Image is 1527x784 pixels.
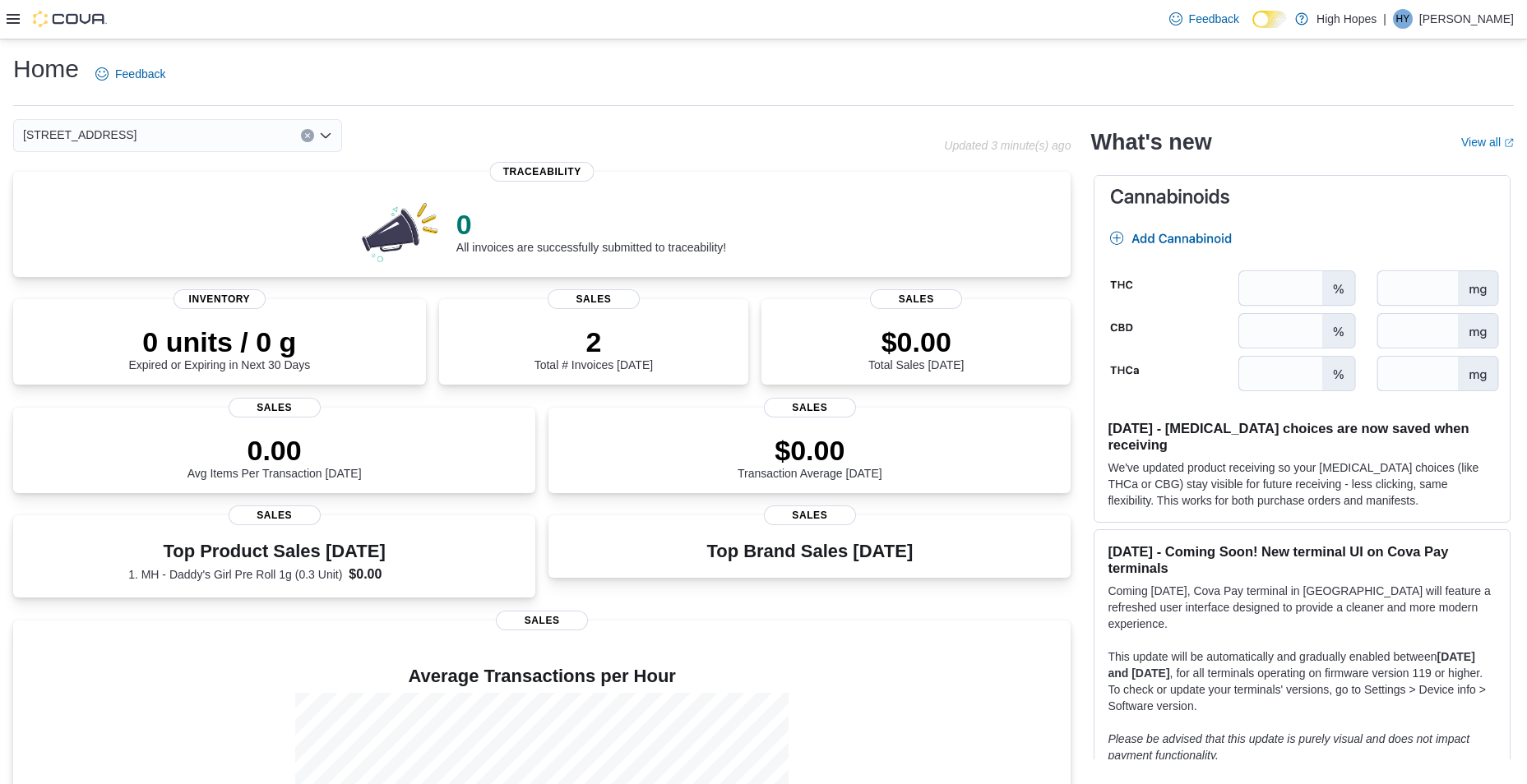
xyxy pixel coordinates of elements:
p: We've updated product receiving so your [MEDICAL_DATA] choices (like THCa or CBG) stay visible fo... [1108,459,1497,509]
p: High Hopes [1316,9,1377,29]
h4: Average Transactions per Hour [26,666,1057,686]
button: Open list of options [319,129,332,142]
svg: External link [1504,138,1514,148]
span: Sales [496,611,588,630]
span: Sales [229,398,321,417]
p: 0 [456,208,726,241]
span: Feedback [1189,11,1239,27]
span: [STREET_ADDRESS] [23,125,137,145]
a: View allExternal link [1461,136,1514,149]
img: 0 [358,198,443,264]
dd: $0.00 [349,565,420,584]
p: Coming [DATE], Cova Pay terminal in [GEOGRAPHIC_DATA] will feature a refreshed user interface des... [1108,583,1497,632]
h1: Home [13,53,79,85]
p: [PERSON_NAME] [1419,9,1514,29]
a: Feedback [89,58,172,90]
div: Avg Items Per Transaction [DATE] [187,434,362,480]
h3: Top Product Sales [DATE] [128,542,420,561]
h3: [DATE] - [MEDICAL_DATA] choices are now saved when receiving [1108,420,1497,453]
span: HY [1396,9,1410,29]
div: Total # Invoices [DATE] [534,325,653,371]
div: Transaction Average [DATE] [738,434,882,480]
span: Feedback [115,66,165,82]
a: Feedback [1163,2,1246,35]
div: Total Sales [DATE] [868,325,964,371]
em: Please be advised that this update is purely visual and does not impact payment functionality. [1108,732,1469,762]
span: Dark Mode [1252,28,1253,29]
p: Updated 3 minute(s) ago [944,139,1071,152]
div: Hannah York [1393,9,1413,29]
span: Traceability [490,162,595,182]
h3: [DATE] - Coming Soon! New terminal UI on Cova Pay terminals [1108,543,1497,576]
div: Expired or Expiring in Next 30 Days [128,325,310,371]
h2: What's new [1090,129,1211,155]
span: Sales [764,398,856,417]
p: 2 [534,325,653,358]
h3: Top Brand Sales [DATE] [706,542,913,561]
span: Sales [548,289,640,309]
img: Cova [33,11,107,27]
p: | [1383,9,1386,29]
input: Dark Mode [1252,11,1287,28]
p: 0.00 [187,434,362,467]
p: This update will be automatically and gradually enabled between , for all terminals operating on ... [1108,648,1497,714]
button: Clear input [301,129,314,142]
span: Sales [764,505,856,525]
dt: 1. MH - Daddy's Girl Pre Roll 1g (0.3 Unit) [128,566,342,583]
p: $0.00 [868,325,964,358]
p: 0 units / 0 g [128,325,310,358]
span: Sales [870,289,962,309]
span: Sales [229,505,321,525]
span: Inventory [174,289,266,309]
p: $0.00 [738,434,882,467]
div: All invoices are successfully submitted to traceability! [456,208,726,254]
